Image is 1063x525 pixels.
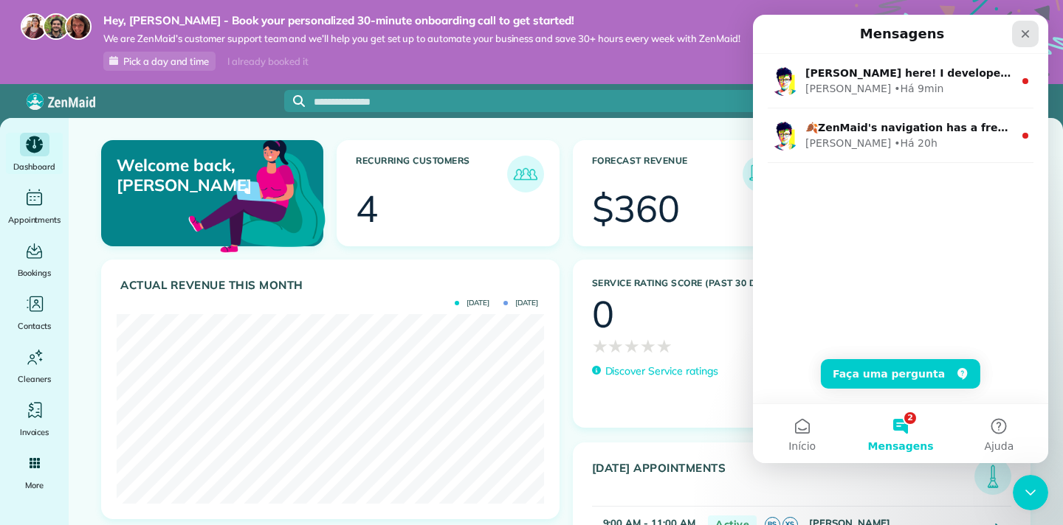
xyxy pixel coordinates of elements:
[293,95,305,107] svg: Focus search
[117,156,250,195] p: Welcome back, [PERSON_NAME]!
[141,121,185,136] div: • Há 20h
[978,462,1008,491] img: icon_todays_appointments-901f7ab196bb0bea1936b74009e4eb5ffbc2d2711fa7634e0d609ed5ef32b18b.png
[592,190,681,227] div: $360
[68,344,227,374] button: Faça uma pergunta
[13,159,55,174] span: Dashboard
[6,239,63,280] a: Bookings
[103,52,216,71] a: Pick a day and time
[123,55,209,67] span: Pick a day and time
[35,426,63,437] span: Início
[197,389,295,448] button: Ajuda
[608,333,624,359] span: ★
[592,364,718,379] a: Discover Service ratings
[43,13,69,40] img: jorge-587dff0eeaa6aab1f244e6dc62b8924c3b6ad411094392a53c71c6c4a576187d.jpg
[6,133,63,174] a: Dashboard
[592,333,608,359] span: ★
[103,32,740,45] span: We are ZenMaid’s customer support team and we’ll help you get set up to automate your business an...
[18,265,52,280] span: Bookings
[511,159,540,189] img: icon_recurring_customers-cf858462ba22bcd05b5a5880d41d6543d210077de5bb9ebc9590e49fd87d84ed.png
[455,299,489,307] span: [DATE]
[640,333,656,359] span: ★
[20,425,49,439] span: Invoices
[52,121,138,136] div: [PERSON_NAME]
[141,66,190,82] div: • Há 9min
[592,156,743,192] h3: Forecast Revenue
[231,426,261,437] span: Ajuda
[6,292,63,333] a: Contacts
[8,212,61,227] span: Appointments
[356,156,506,192] h3: Recurring Customers
[17,106,47,136] img: Profile image for Alexandre
[219,52,317,71] div: I already booked it
[103,13,740,28] strong: Hey, [PERSON_NAME] - Book your personalized 30-minute onboarding call to get started!
[6,345,63,386] a: Cleaners
[356,190,378,227] div: 4
[503,299,538,307] span: [DATE]
[52,66,138,82] div: [PERSON_NAME]
[98,389,196,448] button: Mensagens
[592,278,856,288] h3: Service Rating score (past 30 days)
[592,462,975,495] h3: [DATE] Appointments
[114,426,180,437] span: Mensagens
[6,186,63,227] a: Appointments
[185,123,328,266] img: dashboard_welcome-42a62b7d889689a78055ac9021e634bf52bae3f8056760290aed330b23ab8690.png
[21,13,47,40] img: maria-72a9807cf96188c08ef61303f053569d2e2a8a1cde33d635c8a3ac13582a053d.jpg
[746,159,776,189] img: icon_forecast_revenue-8c13a41c7ed35a8dcfafea3cbb826a0462acb37728057bba2d056411b612bbbe.png
[25,478,44,493] span: More
[656,333,672,359] span: ★
[624,333,640,359] span: ★
[18,319,51,333] span: Contacts
[592,296,614,333] div: 0
[1013,475,1048,510] iframe: Intercom live chat
[6,398,63,439] a: Invoices
[65,13,92,40] img: michelle-19f622bdf1676172e81f8f8fba1fb50e276960ebfe0243fe18214015130c80e4.jpg
[284,95,305,107] button: Focus search
[753,15,1048,463] iframe: Intercom live chat
[120,279,544,292] h3: Actual Revenue this month
[605,364,718,379] p: Discover Service ratings
[18,372,51,386] span: Cleaners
